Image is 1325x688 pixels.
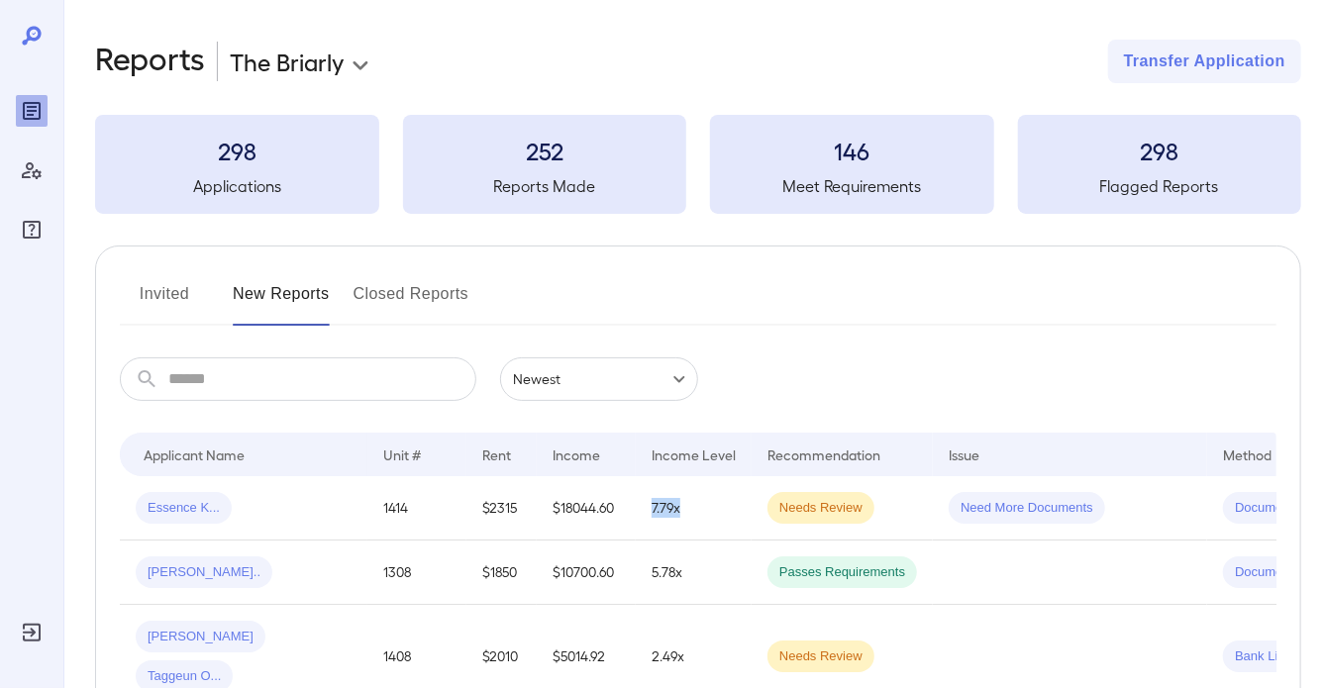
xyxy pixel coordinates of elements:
[1018,135,1302,166] h3: 298
[553,442,600,466] div: Income
[136,563,272,582] span: [PERSON_NAME]..
[16,617,48,648] div: Log Out
[136,499,232,518] span: Essence K...
[367,541,466,605] td: 1308
[636,476,752,541] td: 7.79x
[95,174,379,198] h5: Applications
[95,115,1301,214] summary: 298Applications252Reports Made146Meet Requirements298Flagged Reports
[383,442,421,466] div: Unit #
[95,40,205,83] h2: Reports
[949,499,1105,518] span: Need More Documents
[710,135,994,166] h3: 146
[537,541,636,605] td: $10700.60
[636,541,752,605] td: 5.78x
[120,278,209,326] button: Invited
[16,214,48,246] div: FAQ
[136,628,265,646] span: [PERSON_NAME]
[949,442,980,466] div: Issue
[537,476,636,541] td: $18044.60
[16,95,48,127] div: Reports
[1223,647,1303,666] span: Bank Link
[367,476,466,541] td: 1414
[500,357,698,401] div: Newest
[1018,174,1302,198] h5: Flagged Reports
[354,278,469,326] button: Closed Reports
[230,46,344,77] p: The Briarly
[403,174,687,198] h5: Reports Made
[1108,40,1301,83] button: Transfer Application
[136,667,233,686] span: Taggeun O...
[482,442,514,466] div: Rent
[466,476,537,541] td: $2315
[767,647,874,666] span: Needs Review
[403,135,687,166] h3: 252
[144,442,245,466] div: Applicant Name
[466,541,537,605] td: $1850
[16,154,48,186] div: Manage Users
[95,135,379,166] h3: 298
[233,278,330,326] button: New Reports
[710,174,994,198] h5: Meet Requirements
[1223,442,1272,466] div: Method
[652,442,736,466] div: Income Level
[767,563,917,582] span: Passes Requirements
[767,442,880,466] div: Recommendation
[767,499,874,518] span: Needs Review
